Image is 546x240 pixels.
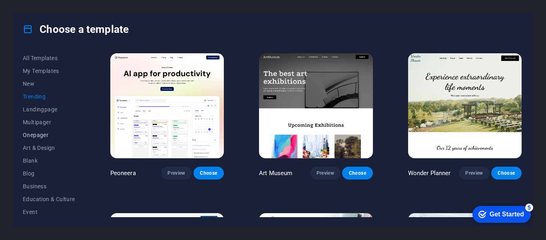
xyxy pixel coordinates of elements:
[23,103,75,116] button: Landingpage
[23,93,75,100] span: Trending
[23,119,75,125] span: Multipager
[23,157,75,164] span: Blank
[23,141,75,154] button: Art & Design
[310,167,341,179] button: Preview
[23,167,75,180] button: Blog
[110,169,136,177] p: Peoneera
[23,132,75,138] span: Onepager
[317,170,334,176] span: Preview
[167,170,185,176] span: Preview
[23,154,75,167] button: Blank
[110,53,224,158] img: Peoneera
[408,169,451,177] p: Wonder Planner
[23,106,75,113] span: Landingpage
[161,167,191,179] button: Preview
[6,4,65,21] div: Get Started 5 items remaining, 0% complete
[349,170,366,176] span: Choose
[200,170,217,176] span: Choose
[193,167,224,179] button: Choose
[465,170,483,176] span: Preview
[23,183,75,190] span: Business
[259,169,292,177] p: Art Museum
[342,167,373,179] button: Choose
[23,68,75,74] span: My Templates
[259,53,373,158] img: Art Museum
[23,55,75,61] span: All Templates
[23,196,75,202] span: Education & Culture
[459,167,489,179] button: Preview
[23,90,75,103] button: Trending
[498,170,515,176] span: Choose
[23,170,75,177] span: Blog
[23,180,75,193] button: Business
[24,9,58,16] div: Get Started
[23,129,75,141] button: Onepager
[408,53,522,158] img: Wonder Planner
[23,52,75,65] button: All Templates
[491,167,522,179] button: Choose
[23,81,75,87] span: New
[23,65,75,77] button: My Templates
[23,206,75,218] button: Event
[59,2,67,10] div: 5
[23,145,75,151] span: Art & Design
[23,193,75,206] button: Education & Culture
[23,77,75,90] button: New
[23,116,75,129] button: Multipager
[23,23,129,36] h4: Choose a template
[23,209,75,215] span: Event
